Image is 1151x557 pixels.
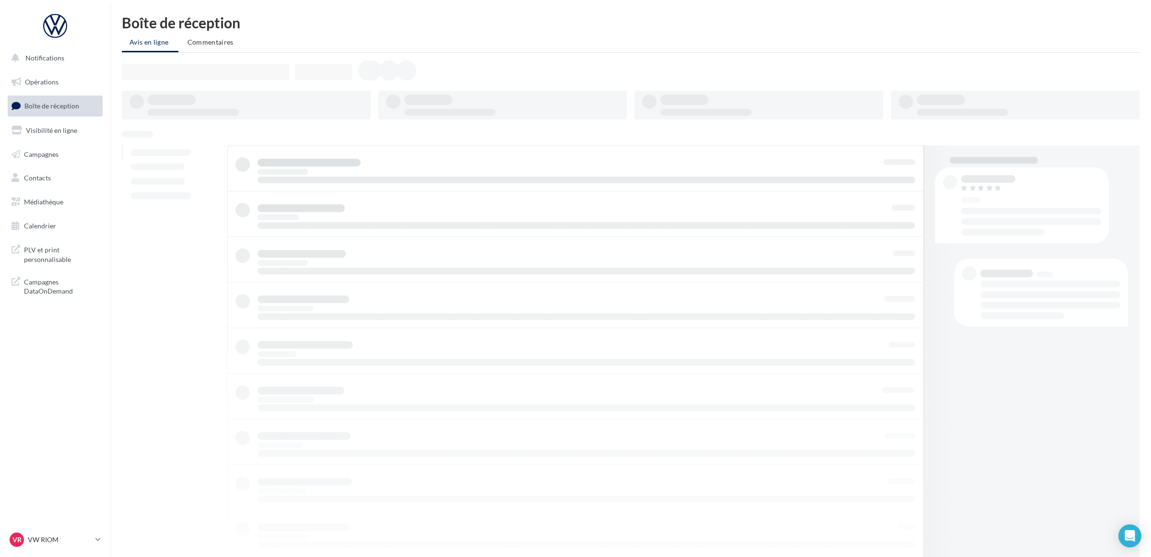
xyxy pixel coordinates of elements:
[6,192,105,212] a: Médiathèque
[6,95,105,116] a: Boîte de réception
[6,48,101,68] button: Notifications
[28,535,92,545] p: VW RIOM
[6,239,105,268] a: PLV et print personnalisable
[6,144,105,165] a: Campagnes
[6,272,105,300] a: Campagnes DataOnDemand
[6,168,105,188] a: Contacts
[24,222,56,230] span: Calendrier
[24,243,99,264] span: PLV et print personnalisable
[188,38,234,46] span: Commentaires
[24,150,59,158] span: Campagnes
[24,198,63,206] span: Médiathèque
[8,531,103,549] a: VR VW RIOM
[6,120,105,141] a: Visibilité en ligne
[24,275,99,296] span: Campagnes DataOnDemand
[1118,524,1141,547] div: Open Intercom Messenger
[12,535,22,545] span: VR
[24,102,79,110] span: Boîte de réception
[26,126,77,134] span: Visibilité en ligne
[6,72,105,92] a: Opérations
[25,78,59,86] span: Opérations
[122,15,1139,30] div: Boîte de réception
[6,216,105,236] a: Calendrier
[24,174,51,182] span: Contacts
[25,54,64,62] span: Notifications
